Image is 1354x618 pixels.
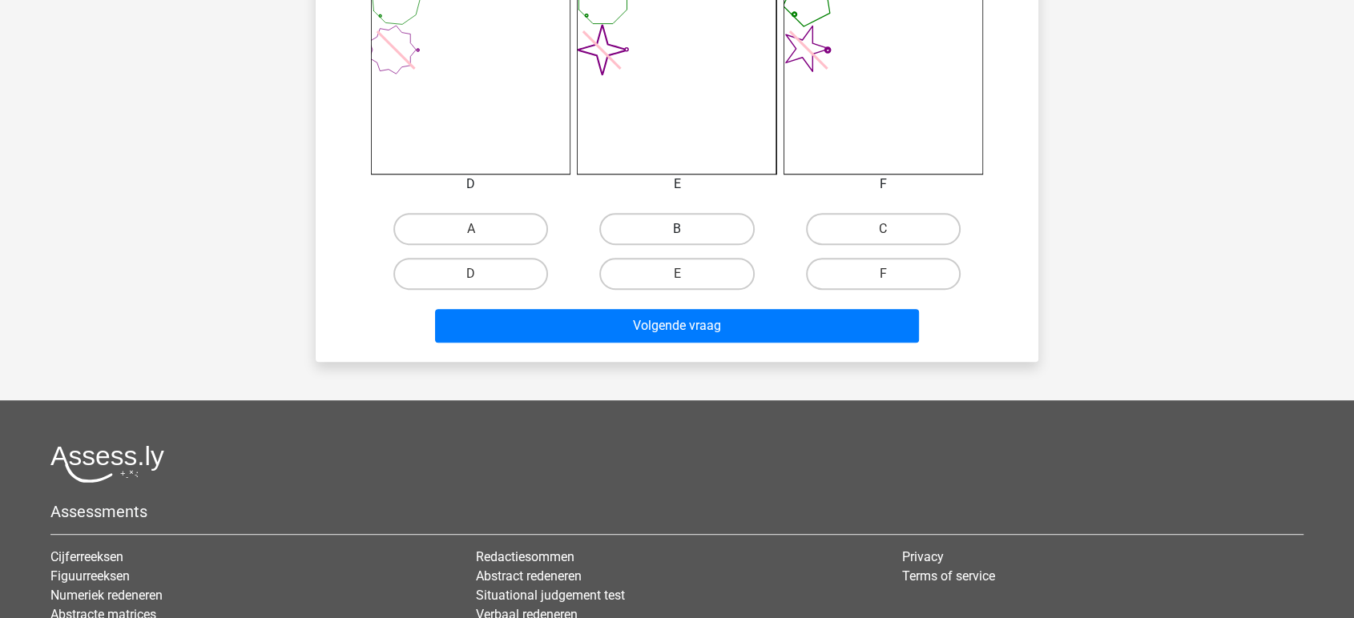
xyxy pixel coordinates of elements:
a: Redactiesommen [476,549,574,564]
div: D [359,175,582,194]
label: E [599,258,754,290]
div: E [565,175,788,194]
h5: Assessments [50,502,1304,521]
a: Terms of service [902,568,995,584]
label: C [806,213,961,245]
label: D [393,258,548,290]
a: Privacy [902,549,944,564]
div: F [772,175,995,194]
a: Cijferreeksen [50,549,123,564]
a: Figuurreeksen [50,568,130,584]
label: B [599,213,754,245]
a: Situational judgement test [476,588,625,603]
img: Assessly logo [50,445,164,483]
a: Numeriek redeneren [50,588,163,603]
button: Volgende vraag [435,309,920,343]
a: Abstract redeneren [476,568,582,584]
label: F [806,258,961,290]
label: A [393,213,548,245]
